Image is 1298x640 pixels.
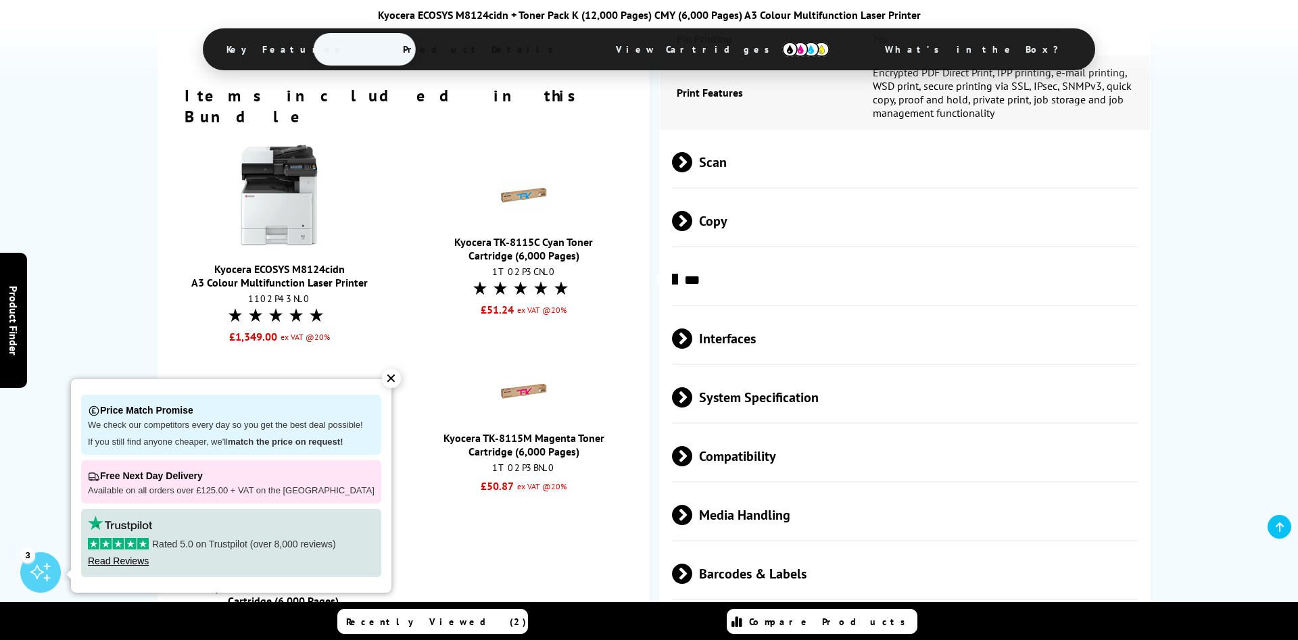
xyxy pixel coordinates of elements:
div: 3 [20,547,35,562]
a: Compare Products [727,609,917,634]
img: stars-5.svg [88,538,149,549]
span: Copy [672,195,1138,246]
a: Kyocera ECOSYS M8124cidnA3 Colour Multifunction Laser Printer [191,262,368,289]
small: ex VAT @20% [277,330,330,343]
img: Kyocera TK-8115C Cyan Toner Cartridge (6,000 Pages) [500,172,548,219]
img: Kyocera TK-8115M Magenta Toner Cartridge (6,000 Pages) [500,368,548,415]
img: Kyocera TK-8115K Black Toner Cartridge (12,000 Pages) [260,368,307,415]
p: Free Next Day Delivery [88,467,375,485]
p: If you still find anyone cheaper, we'll [88,437,375,448]
div: Kyocera ECOSYS M8124cidn + Toner Pack K (12,000 Pages) CMY (6,000 Pages) A3 Colour Multifunction ... [176,8,1122,22]
p: Available on all orders over £125.00 + VAT on the [GEOGRAPHIC_DATA] [88,485,375,497]
a: Kyocera TK-8115M Magenta Toner Cartridge (6,000 Pages) [443,431,604,458]
p: We check our competitors every day so you get the best deal possible! [88,420,375,431]
span: Compare Products [749,616,913,628]
div: ✕ [382,369,401,388]
img: Kyocera ECOSYS M8124cidn [229,145,330,246]
div: 1102P43NL0 [191,293,368,305]
span: View Cartridges [596,32,850,67]
span: Compatibility [672,430,1138,481]
span: Media Handling [672,489,1138,540]
span: Key Features [206,33,368,66]
strong: £50.87 [481,479,514,493]
span: Recently Viewed (2) [346,616,527,628]
a: Kyocera TK-8115C Cyan Toner Cartridge (6,000 Pages) [454,235,593,262]
span: System Specification [672,372,1138,422]
div: 1T02P3BNL0 [432,462,615,474]
span: Scan [672,137,1138,187]
p: Price Match Promise [88,401,375,420]
small: ex VAT @20% [514,479,567,493]
td: Print Features [660,55,856,130]
a: Read Reviews [88,556,149,566]
span: What’s in the Box? [865,33,1092,66]
span: Product Finder [7,285,20,355]
a: Kyocera TK-8115Y Yellow Toner Cartridge (6,000 Pages) [209,581,357,608]
a: Recently Viewed (2) [337,609,528,634]
p: Rated 5.0 on Trustpilot (over 8,000 reviews) [88,538,375,550]
small: ex VAT @20% [514,303,567,316]
strong: £1,349.00 [229,330,277,343]
img: cmyk-icon.svg [782,42,830,57]
img: trustpilot rating [88,516,152,531]
td: Encrypted PDF Direct Print, IPP printing, e-mail printing, WSD print, secure printing via SSL, IP... [856,55,1150,130]
span: Barcodes & Labels [672,548,1138,599]
span: Product Details [383,33,581,66]
span: Interfaces [672,313,1138,364]
strong: £51.24 [481,303,514,316]
strong: match the price on request! [228,437,343,447]
div: 1T02P3CNL0 [432,266,615,278]
h2: Items included in this Bundle [185,85,623,127]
